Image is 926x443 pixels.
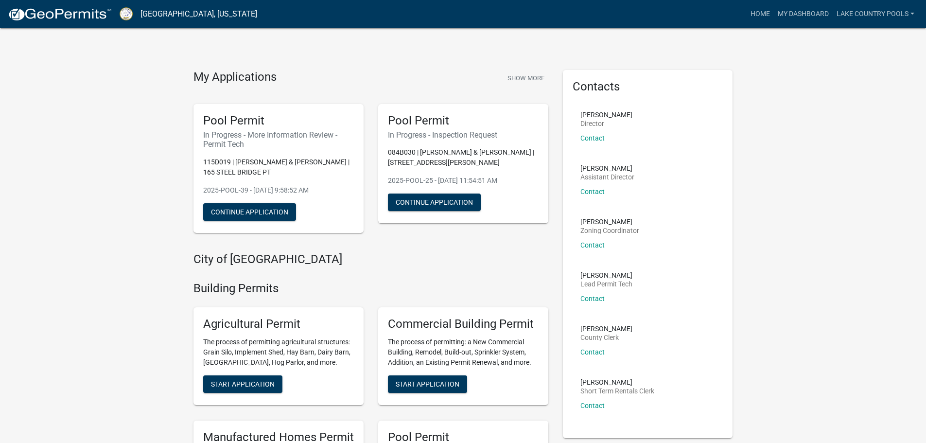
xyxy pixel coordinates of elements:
[580,120,632,127] p: Director
[203,157,354,177] p: 115D019 | [PERSON_NAME] & [PERSON_NAME] | 165 STEEL BRIDGE PT
[573,80,723,94] h5: Contacts
[203,375,282,393] button: Start Application
[580,218,639,225] p: [PERSON_NAME]
[580,134,605,142] a: Contact
[580,379,654,386] p: [PERSON_NAME]
[580,281,632,287] p: Lead Permit Tech
[504,70,548,86] button: Show More
[203,203,296,221] button: Continue Application
[580,348,605,356] a: Contact
[140,6,257,22] a: [GEOGRAPHIC_DATA], [US_STATE]
[747,5,774,23] a: Home
[203,337,354,368] p: The process of permitting agricultural structures: Grain Silo, Implement Shed, Hay Barn, Dairy Ba...
[388,375,467,393] button: Start Application
[388,337,539,368] p: The process of permitting: a New Commercial Building, Remodel, Build-out, Sprinkler System, Addit...
[388,130,539,140] h6: In Progress - Inspection Request
[580,402,605,409] a: Contact
[211,380,275,388] span: Start Application
[580,334,632,341] p: County Clerk
[833,5,918,23] a: Lake Country Pools
[193,252,548,266] h4: City of [GEOGRAPHIC_DATA]
[388,147,539,168] p: 084B030 | [PERSON_NAME] & [PERSON_NAME] | [STREET_ADDRESS][PERSON_NAME]
[396,380,459,388] span: Start Application
[580,272,632,279] p: [PERSON_NAME]
[388,176,539,186] p: 2025-POOL-25 - [DATE] 11:54:51 AM
[580,227,639,234] p: Zoning Coordinator
[580,165,634,172] p: [PERSON_NAME]
[203,130,354,149] h6: In Progress - More Information Review - Permit Tech
[774,5,833,23] a: My Dashboard
[580,111,632,118] p: [PERSON_NAME]
[580,295,605,302] a: Contact
[580,188,605,195] a: Contact
[580,174,634,180] p: Assistant Director
[388,317,539,331] h5: Commercial Building Permit
[388,114,539,128] h5: Pool Permit
[580,388,654,394] p: Short Term Rentals Clerk
[193,282,548,296] h4: Building Permits
[580,325,632,332] p: [PERSON_NAME]
[203,317,354,331] h5: Agricultural Permit
[203,114,354,128] h5: Pool Permit
[580,241,605,249] a: Contact
[203,185,354,195] p: 2025-POOL-39 - [DATE] 9:58:52 AM
[120,7,133,20] img: Putnam County, Georgia
[193,70,277,85] h4: My Applications
[388,194,481,211] button: Continue Application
